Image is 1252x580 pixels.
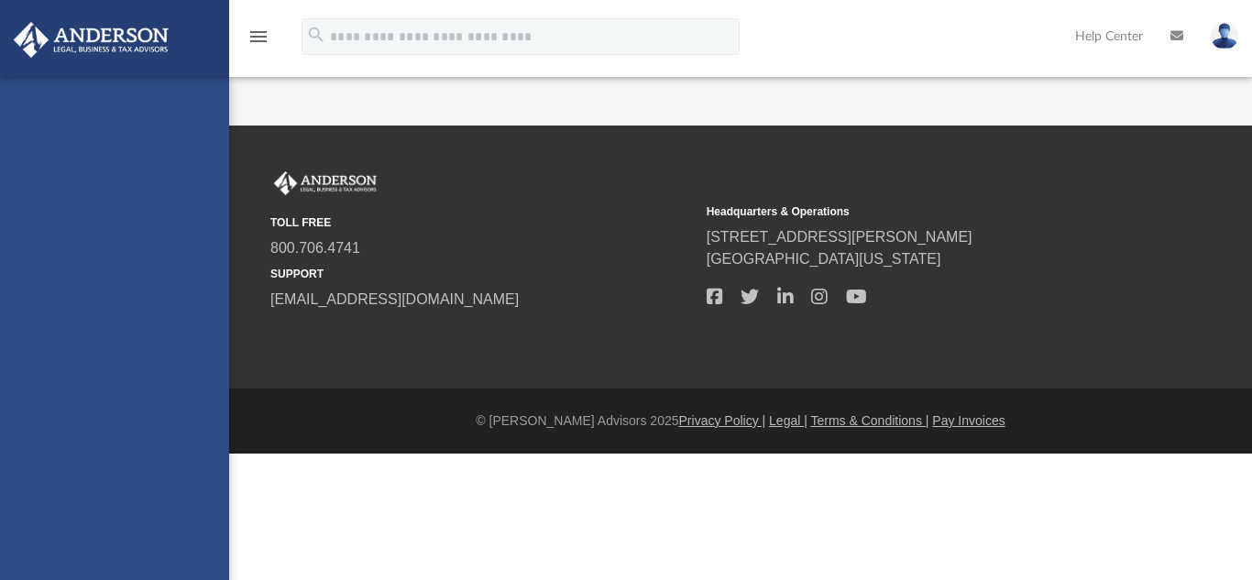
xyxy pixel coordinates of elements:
i: menu [247,26,269,48]
small: SUPPORT [270,266,694,282]
a: [EMAIL_ADDRESS][DOMAIN_NAME] [270,291,519,307]
a: [STREET_ADDRESS][PERSON_NAME] [707,229,972,245]
small: TOLL FREE [270,214,694,231]
a: menu [247,35,269,48]
a: Pay Invoices [932,413,1005,428]
a: Privacy Policy | [679,413,766,428]
a: Legal | [769,413,807,428]
a: Terms & Conditions | [811,413,929,428]
img: Anderson Advisors Platinum Portal [8,22,174,58]
a: [GEOGRAPHIC_DATA][US_STATE] [707,251,941,267]
i: search [306,25,326,45]
small: Headquarters & Operations [707,203,1130,220]
div: © [PERSON_NAME] Advisors 2025 [229,411,1252,431]
a: 800.706.4741 [270,240,360,256]
img: User Pic [1211,23,1238,49]
img: Anderson Advisors Platinum Portal [270,171,380,195]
